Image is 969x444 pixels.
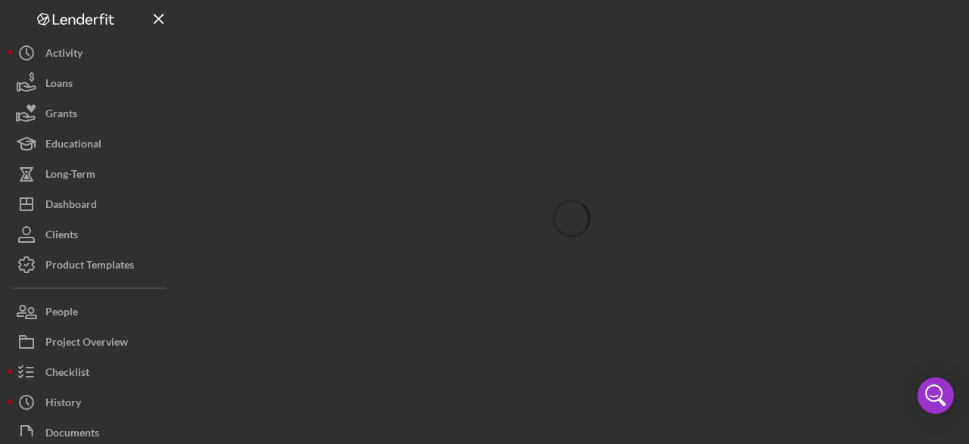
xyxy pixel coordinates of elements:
[8,327,174,357] button: Project Overview
[45,297,78,331] div: People
[8,98,174,129] button: Grants
[45,68,73,102] div: Loans
[45,250,134,284] div: Product Templates
[45,387,81,421] div: History
[8,219,174,250] button: Clients
[8,189,174,219] button: Dashboard
[8,129,174,159] button: Educational
[45,327,128,361] div: Project Overview
[8,357,174,387] button: Checklist
[8,38,174,68] button: Activity
[45,357,89,391] div: Checklist
[45,38,83,72] div: Activity
[8,297,174,327] button: People
[8,68,174,98] button: Loans
[45,189,97,223] div: Dashboard
[45,219,78,253] div: Clients
[45,159,95,193] div: Long-Term
[8,159,174,189] button: Long-Term
[918,377,954,414] div: Open Intercom Messenger
[45,98,77,132] div: Grants
[45,129,101,163] div: Educational
[8,387,174,418] button: History
[8,250,174,280] button: Product Templates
